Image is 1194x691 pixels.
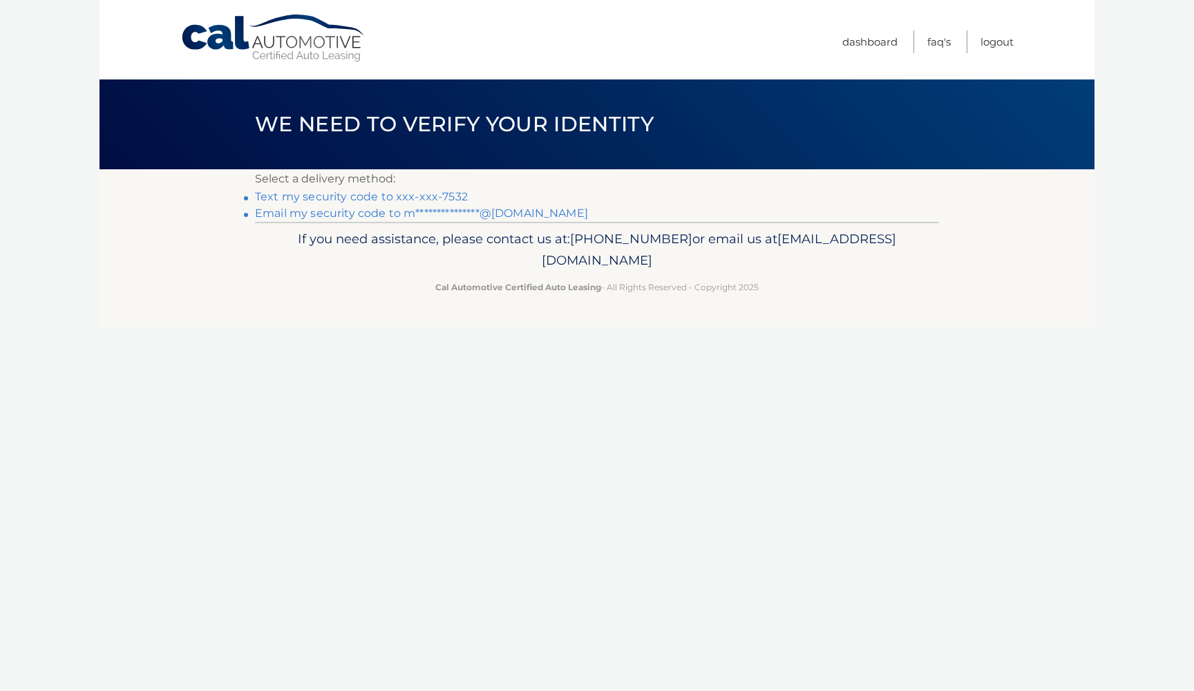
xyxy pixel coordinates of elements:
[570,231,692,247] span: [PHONE_NUMBER]
[180,14,367,63] a: Cal Automotive
[255,111,654,137] span: We need to verify your identity
[255,190,468,203] a: Text my security code to xxx-xxx-7532
[927,30,951,53] a: FAQ's
[264,228,930,272] p: If you need assistance, please contact us at: or email us at
[435,282,601,292] strong: Cal Automotive Certified Auto Leasing
[255,169,939,189] p: Select a delivery method:
[842,30,898,53] a: Dashboard
[980,30,1014,53] a: Logout
[264,280,930,294] p: - All Rights Reserved - Copyright 2025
